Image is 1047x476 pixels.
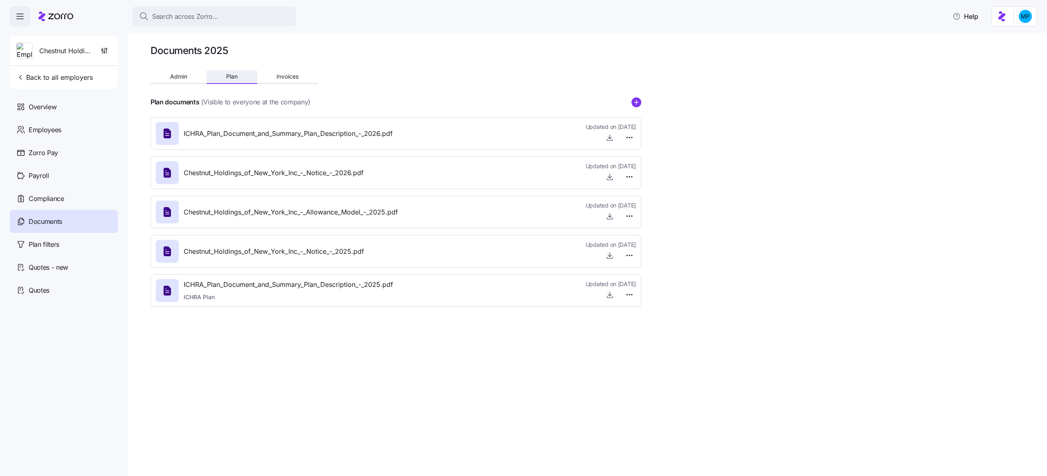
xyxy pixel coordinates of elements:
span: Updated on [DATE] [586,201,636,210]
span: Search across Zorro... [152,11,218,22]
span: Quotes - new [29,262,68,273]
span: Compliance [29,194,64,204]
span: Payroll [29,171,49,181]
span: Admin [170,74,187,79]
span: Updated on [DATE] [586,280,636,288]
h4: Plan documents [151,97,200,107]
span: Updated on [DATE] [586,123,636,131]
a: Compliance [10,187,118,210]
img: b954e4dfce0f5620b9225907d0f7229f [1019,10,1032,23]
img: Employer logo [17,43,32,59]
span: Updated on [DATE] [586,241,636,249]
span: Employees [29,125,61,135]
span: Quotes [29,285,49,296]
span: Zorro Pay [29,148,58,158]
span: Invoices [276,74,299,79]
span: Plan [226,74,238,79]
button: Back to all employers [13,69,96,86]
span: Plan filters [29,239,59,250]
a: Overview [10,95,118,118]
a: Employees [10,118,118,141]
a: Zorro Pay [10,141,118,164]
button: Help [946,8,985,25]
span: ICHRA_Plan_Document_and_Summary_Plan_Description_-_2026.pdf [184,129,393,139]
a: Quotes - new [10,256,118,279]
span: Documents [29,217,62,227]
span: Overview [29,102,56,112]
a: Documents [10,210,118,233]
span: Back to all employers [16,72,93,82]
a: Plan filters [10,233,118,256]
span: Updated on [DATE] [586,162,636,170]
span: Chestnut_Holdings_of_New_York_Inc_-_Notice_-_2025.pdf [184,246,364,257]
a: Payroll [10,164,118,187]
svg: add icon [631,97,641,107]
span: Chestnut Holdings of [US_STATE] Inc [39,46,91,56]
span: Chestnut_Holdings_of_New_York_Inc_-_Allowance_Model_-_2025.pdf [184,207,398,217]
span: ICHRA Plan [184,293,393,301]
span: ICHRA_Plan_Document_and_Summary_Plan_Description_-_2025.pdf [184,280,393,290]
span: Help [953,11,978,21]
a: Quotes [10,279,118,302]
span: Chestnut_Holdings_of_New_York_Inc_-_Notice_-_2026.pdf [184,168,364,178]
button: Search across Zorro... [133,7,296,26]
span: (Visible to everyone at the company) [201,97,310,107]
h1: Documents 2025 [151,44,228,57]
